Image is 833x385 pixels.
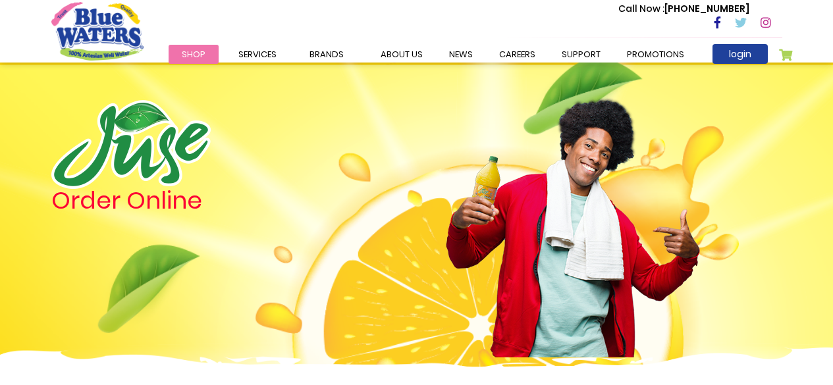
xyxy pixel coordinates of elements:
a: Brands [296,45,357,64]
span: Services [238,48,277,61]
a: support [549,45,614,64]
span: Shop [182,48,205,61]
a: News [436,45,486,64]
a: about us [367,45,436,64]
a: Services [225,45,290,64]
a: store logo [51,2,144,60]
img: man.png [444,76,701,357]
a: Promotions [614,45,697,64]
p: [PHONE_NUMBER] [618,2,749,16]
a: Shop [169,45,219,64]
a: careers [486,45,549,64]
span: Brands [309,48,344,61]
img: logo [51,100,211,189]
h4: Order Online [51,189,344,213]
span: Call Now : [618,2,664,15]
a: login [712,44,768,64]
